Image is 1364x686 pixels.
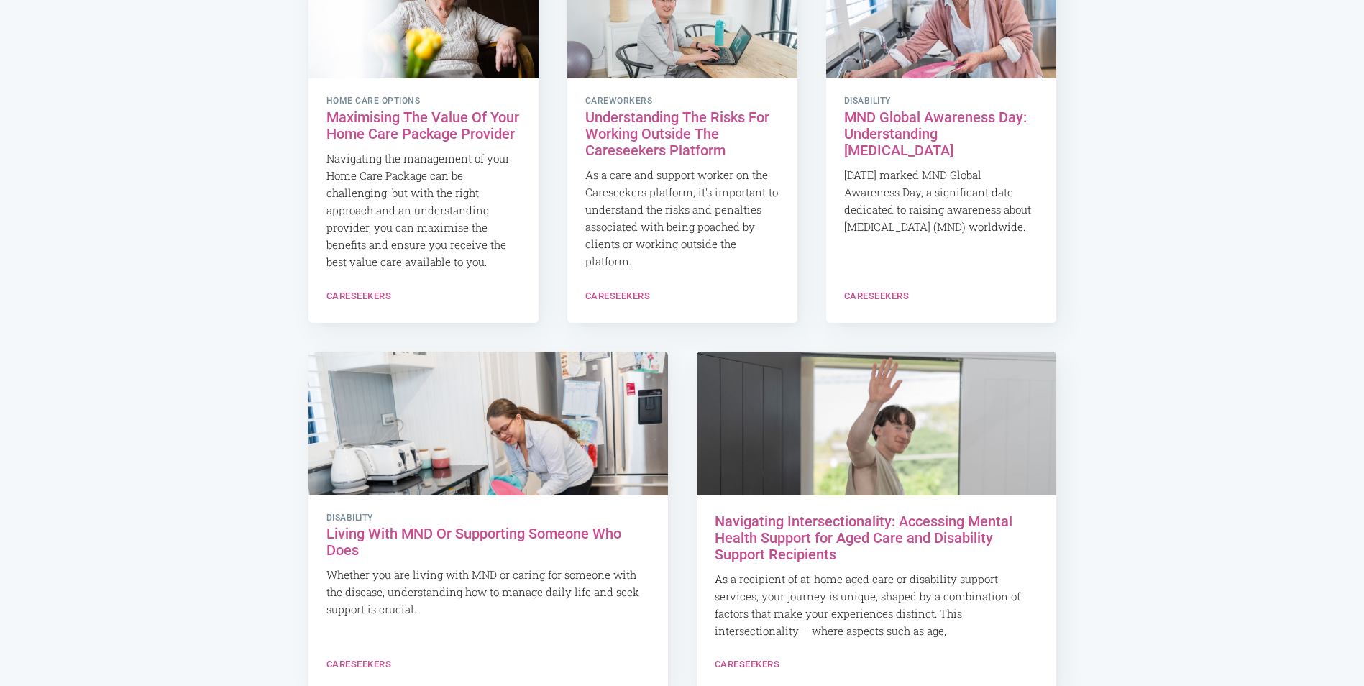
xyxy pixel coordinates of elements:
[585,96,779,106] span: careworkers
[826,78,1056,251] a: Disability MND Global Awareness Day: Understanding [MEDICAL_DATA] [DATE] marked MND Global Awaren...
[567,78,797,285] a: careworkers Understanding The Risks For Working Outside The Careseekers Platform As a care and su...
[585,291,651,301] a: Careseekers
[844,166,1038,235] p: [DATE] marked MND Global Awareness Day, a significant date dedicated to raising awareness about [...
[715,659,780,669] a: Careseekers
[308,78,539,286] a: Home care options Maximising The Value Of Your Home Care Package Provider Navigating the manageme...
[585,166,779,270] p: As a care and support worker on the Careseekers platform, it's important to understand the risks ...
[585,109,779,159] h2: Understanding The Risks For Working Outside The Careseekers Platform
[326,150,521,270] p: Navigating the management of your Home Care Package can be challenging, but with the right approa...
[326,96,521,106] span: Home care options
[715,570,1038,639] p: As a recipient of at-home aged care or disability support services, your journey is unique, shape...
[844,291,910,301] a: Careseekers
[715,513,1038,563] h2: Navigating Intersectionality: Accessing Mental Health Support for Aged Care and Disability Suppor...
[844,109,1038,159] h2: MND Global Awareness Day: Understanding [MEDICAL_DATA]
[844,96,1038,106] span: Disability
[308,495,668,634] a: Disability Living With MND Or Supporting Someone Who Does Whether you are living with MND or cari...
[326,109,521,142] h2: Maximising The Value Of Your Home Care Package Provider
[697,495,1056,656] a: Navigating Intersectionality: Accessing Mental Health Support for Aged Care and Disability Suppor...
[326,566,650,618] p: Whether you are living with MND or caring for someone with the disease, understanding how to mana...
[326,291,392,301] a: Careseekers
[326,526,650,559] h2: Living With MND Or Supporting Someone Who Does
[326,513,650,523] span: Disability
[326,659,392,669] a: Careseekers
